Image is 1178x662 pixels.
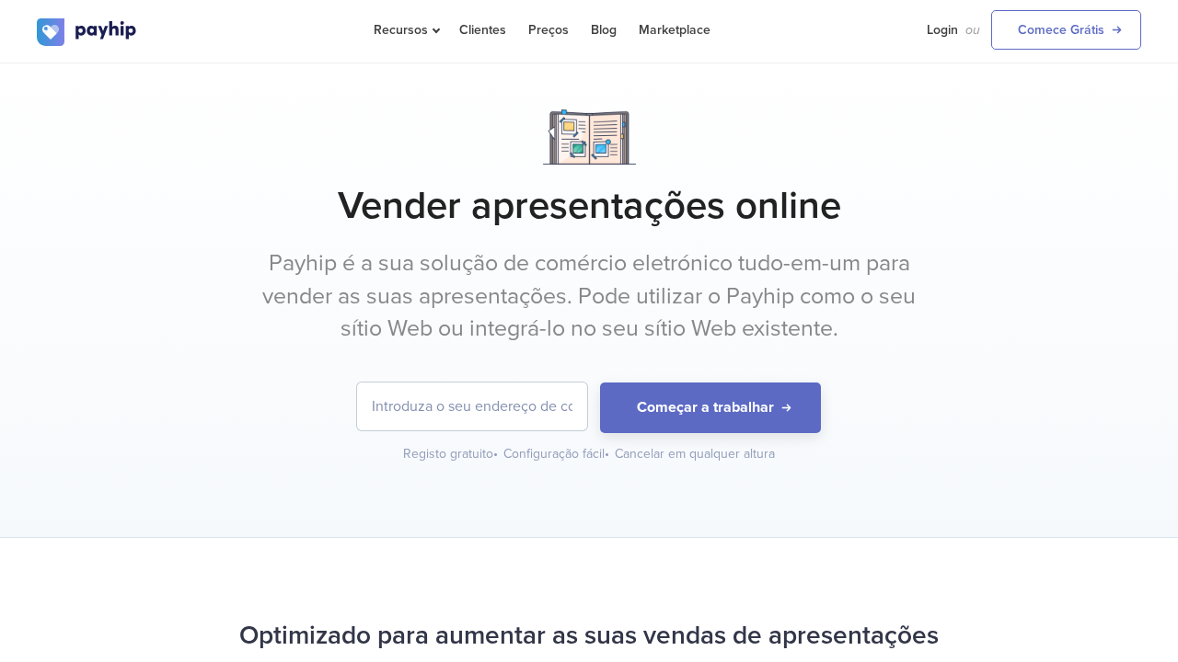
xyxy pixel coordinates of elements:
[374,22,437,38] span: Recursos
[37,18,138,46] img: logo.svg
[403,445,500,463] div: Registo gratuito
[600,382,821,433] button: Começar a trabalhar
[37,611,1141,660] h2: Optimizado para aumentar as suas vendas de apresentações
[357,382,587,430] input: Introduza o seu endereço de correio eletrónico
[493,446,498,462] span: •
[543,109,636,165] img: Notebook.png
[605,446,609,462] span: •
[244,247,934,346] p: Payhip é a sua solução de comércio eletrónico tudo-em-um para vender as suas apresentações. Pode ...
[503,445,611,463] div: Configuração fácil
[615,445,775,463] div: Cancelar em qualquer altura
[991,10,1141,50] a: Comece Grátis
[37,183,1141,229] h1: Vender apresentações online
